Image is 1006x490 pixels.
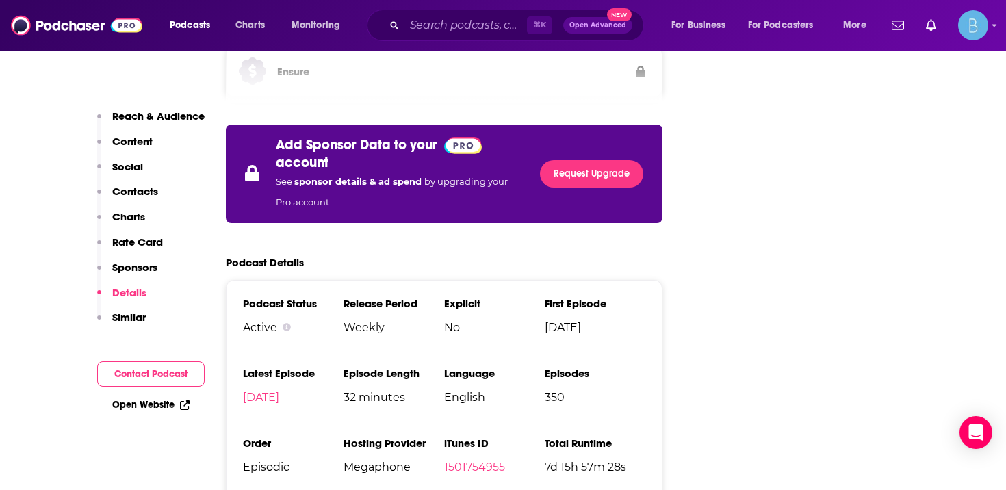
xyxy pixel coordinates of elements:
a: Charts [227,14,273,36]
img: Podchaser Pro [444,137,482,154]
p: Similar [112,311,146,324]
span: 32 minutes [344,391,444,404]
input: Search podcasts, credits, & more... [404,14,527,36]
a: Pro website [444,136,482,153]
h3: iTunes ID [444,437,545,450]
p: Content [112,135,153,148]
span: ⌘ K [527,16,552,34]
button: Similar [97,311,146,336]
a: 1501754955 [444,461,505,474]
div: Active [243,321,344,334]
span: For Podcasters [748,16,814,35]
button: Content [97,135,153,160]
span: Logged in as BLASTmedia [958,10,988,40]
p: Add Sponsor Data to your [276,136,437,153]
p: Contacts [112,185,158,198]
button: open menu [834,14,884,36]
a: [DATE] [243,391,279,404]
span: New [607,8,632,21]
button: Reach & Audience [97,109,205,135]
p: Details [112,286,146,299]
p: See by upgrading your Pro account. [276,171,524,212]
h3: Episode Length [344,367,444,380]
h3: Release Period [344,297,444,310]
span: English [444,391,545,404]
button: open menu [662,14,743,36]
span: For Business [671,16,725,35]
button: open menu [160,14,228,36]
span: 7d 15h 57m 28s [545,461,645,474]
h3: Explicit [444,297,545,310]
a: Open Website [112,399,190,411]
span: Episodic [243,461,344,474]
span: sponsor details & ad spend [294,176,424,187]
h3: Episodes [545,367,645,380]
p: Social [112,160,143,173]
span: Monitoring [292,16,340,35]
span: Podcasts [170,16,210,35]
p: Rate Card [112,235,163,248]
img: User Profile [958,10,988,40]
button: Open AdvancedNew [563,17,632,34]
span: More [843,16,866,35]
button: open menu [739,14,834,36]
button: Charts [97,210,145,235]
span: 350 [545,391,645,404]
a: Show notifications dropdown [920,14,942,37]
div: Open Intercom Messenger [959,416,992,449]
button: Contact Podcast [97,361,205,387]
a: Request Upgrade [540,160,643,188]
span: Megaphone [344,461,444,474]
button: Social [97,160,143,185]
a: Show notifications dropdown [886,14,910,37]
h3: First Episode [545,297,645,310]
h3: Language [444,367,545,380]
button: Contacts [97,185,158,210]
span: No [444,321,545,334]
h2: Podcast Details [226,256,304,269]
button: Rate Card [97,235,163,261]
span: Charts [235,16,265,35]
h3: Hosting Provider [344,437,444,450]
h3: Latest Episode [243,367,344,380]
img: Podchaser - Follow, Share and Rate Podcasts [11,12,142,38]
p: account [276,154,328,171]
h3: Order [243,437,344,450]
button: Sponsors [97,261,157,286]
p: Reach & Audience [112,109,205,122]
span: [DATE] [545,321,645,334]
span: Open Advanced [569,22,626,29]
button: open menu [282,14,358,36]
button: Show profile menu [958,10,988,40]
div: Search podcasts, credits, & more... [380,10,657,41]
span: Weekly [344,321,444,334]
p: Sponsors [112,261,157,274]
button: Details [97,286,146,311]
p: Charts [112,210,145,223]
h3: Total Runtime [545,437,645,450]
h3: Podcast Status [243,297,344,310]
